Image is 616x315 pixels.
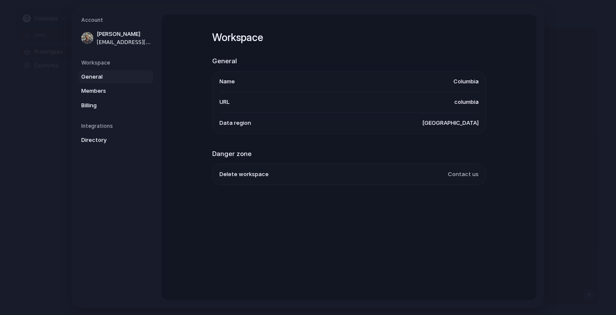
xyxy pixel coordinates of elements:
a: Directory [79,133,153,147]
span: [PERSON_NAME] [97,30,151,38]
h5: Integrations [81,122,153,130]
h2: General [212,56,486,66]
a: [PERSON_NAME][EMAIL_ADDRESS][DOMAIN_NAME] [79,27,153,49]
h2: Danger zone [212,149,486,159]
span: [GEOGRAPHIC_DATA] [422,119,479,127]
span: Directory [81,136,136,144]
a: Billing [79,99,153,112]
span: Members [81,87,136,95]
a: Members [79,84,153,98]
span: Contact us [448,171,479,179]
h1: Workspace [212,30,486,45]
span: Name [219,78,235,86]
span: Columbia [453,78,479,86]
span: General [81,73,136,81]
span: Data region [219,119,251,127]
span: columbia [454,98,479,107]
a: General [79,70,153,84]
span: Billing [81,101,136,110]
span: Delete workspace [219,171,269,179]
span: URL [219,98,230,107]
span: [EMAIL_ADDRESS][DOMAIN_NAME] [97,38,151,46]
h5: Account [81,16,153,24]
h5: Workspace [81,59,153,67]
